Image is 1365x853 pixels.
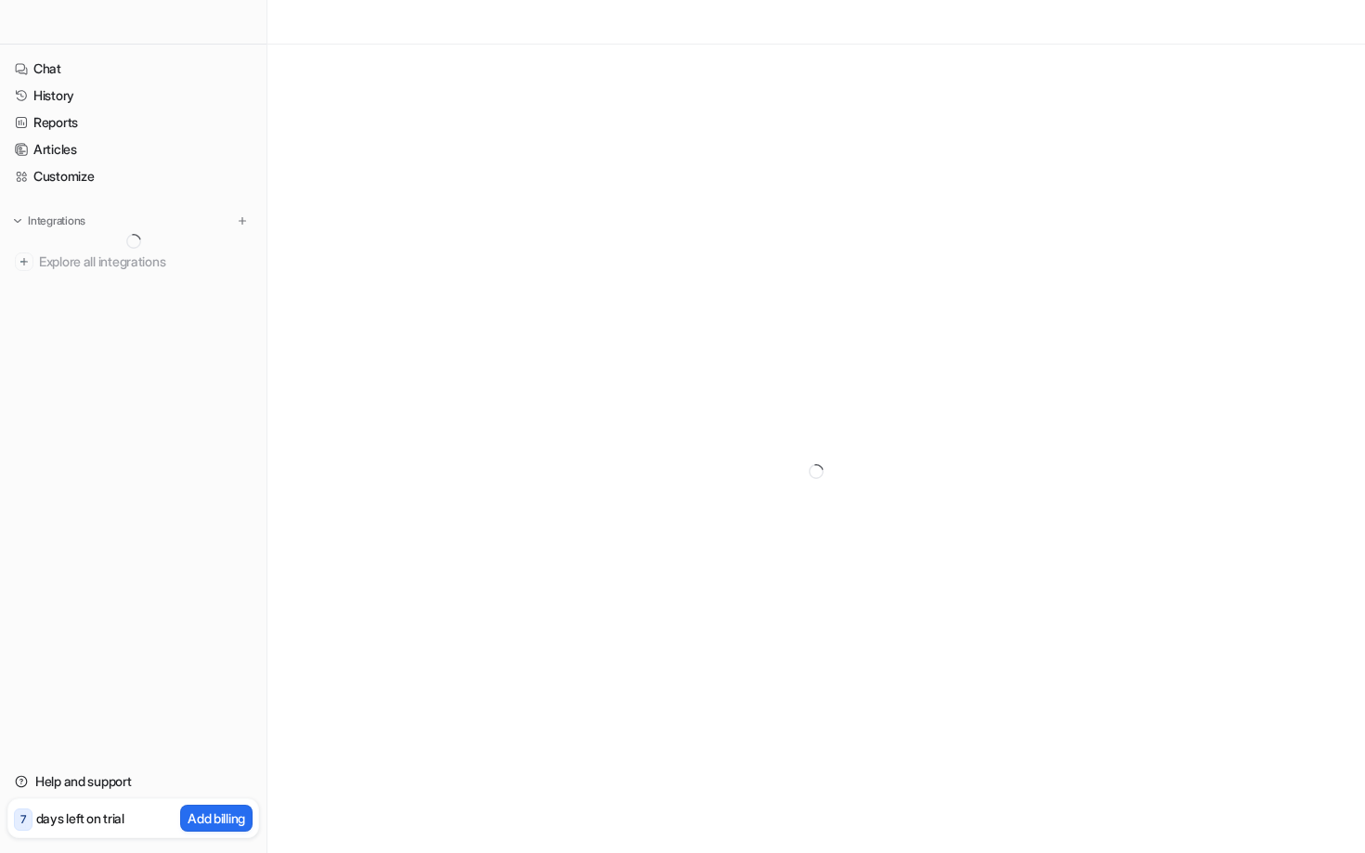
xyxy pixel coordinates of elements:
a: History [7,83,259,109]
a: Help and support [7,769,259,795]
span: Explore all integrations [39,247,252,277]
img: expand menu [11,214,24,227]
p: Add billing [188,808,245,828]
button: Integrations [7,212,91,230]
a: Chat [7,56,259,82]
a: Explore all integrations [7,249,259,275]
p: 7 [20,811,26,828]
a: Articles [7,136,259,162]
button: Add billing [180,805,253,832]
a: Customize [7,163,259,189]
img: menu_add.svg [236,214,249,227]
img: explore all integrations [15,252,33,271]
p: days left on trial [36,808,124,828]
p: Integrations [28,213,85,228]
a: Reports [7,110,259,136]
